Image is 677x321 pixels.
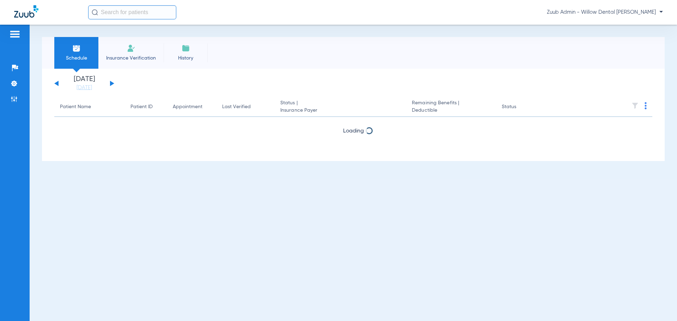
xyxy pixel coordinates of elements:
[275,97,406,117] th: Status |
[92,9,98,16] img: Search Icon
[222,103,251,111] div: Last Verified
[130,103,153,111] div: Patient ID
[222,103,269,111] div: Last Verified
[280,107,401,114] span: Insurance Payer
[14,5,38,18] img: Zuub Logo
[60,103,119,111] div: Patient Name
[104,55,158,62] span: Insurance Verification
[9,30,20,38] img: hamburger-icon
[547,9,663,16] span: Zuub Admin - Willow Dental [PERSON_NAME]
[173,103,211,111] div: Appointment
[60,55,93,62] span: Schedule
[173,103,202,111] div: Appointment
[412,107,490,114] span: Deductible
[130,103,161,111] div: Patient ID
[406,97,496,117] th: Remaining Benefits |
[127,44,135,53] img: Manual Insurance Verification
[88,5,176,19] input: Search for patients
[60,103,91,111] div: Patient Name
[72,44,81,53] img: Schedule
[169,55,202,62] span: History
[645,102,647,109] img: group-dot-blue.svg
[63,76,105,91] li: [DATE]
[632,102,639,109] img: filter.svg
[63,84,105,91] a: [DATE]
[182,44,190,53] img: History
[343,128,364,134] span: Loading
[343,147,364,153] span: Loading
[496,97,544,117] th: Status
